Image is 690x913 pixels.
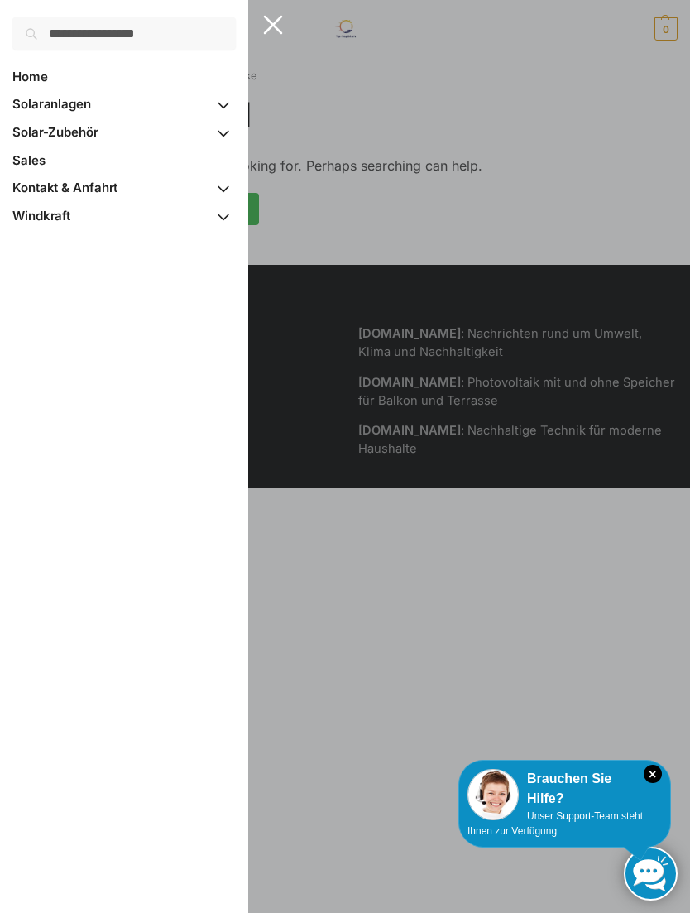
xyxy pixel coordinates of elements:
[12,118,236,147] a: Solar-Zubehör
[644,765,662,783] i: Schließen
[12,202,236,230] a: Windkraft
[12,63,236,91] a: Home
[12,152,46,168] span: Sales
[12,208,70,223] span: Windkraft
[467,769,662,809] div: Brauchen Sie Hilfe?
[12,124,98,140] span: Solar-Zubehör
[12,91,236,119] a: Solaranlagen
[467,810,643,837] span: Unser Support-Team steht Ihnen zur Verfügung
[12,175,236,203] a: Kontakt & Anfahrt
[12,50,236,230] nav: Primary Navigation
[12,147,236,175] a: Sales
[12,180,117,195] span: Kontakt & Anfahrt
[12,69,48,84] span: Home
[467,769,519,820] img: Customer service
[12,96,91,112] span: Solaranlagen
[256,8,290,41] button: Close menu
